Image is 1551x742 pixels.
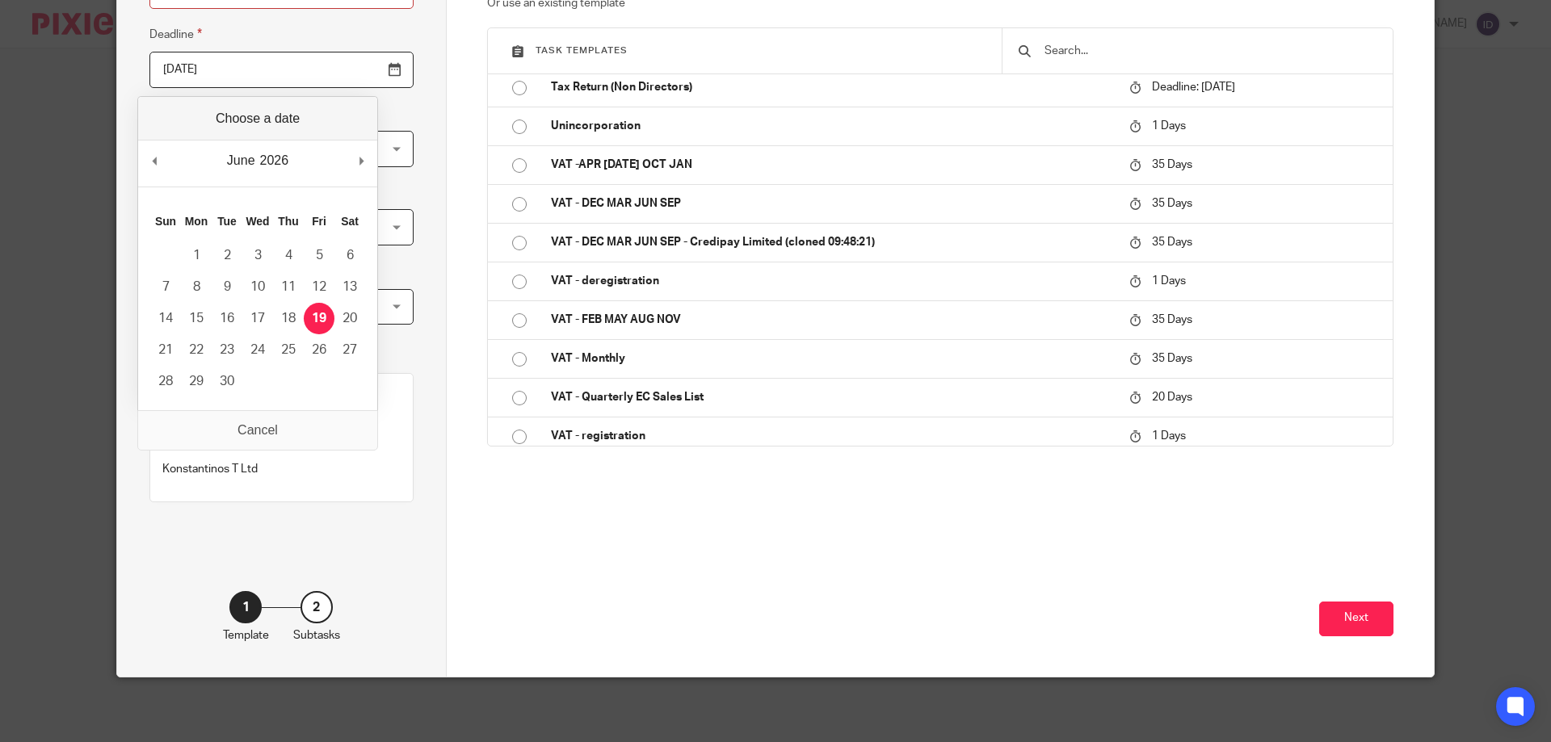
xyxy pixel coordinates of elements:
[551,312,1113,328] p: VAT - FEB MAY AUG NOV
[273,334,304,366] button: 25
[1319,602,1393,636] button: Next
[1152,82,1235,93] span: Deadline: [DATE]
[150,334,181,366] button: 21
[242,303,273,334] button: 17
[242,334,273,366] button: 24
[212,303,242,334] button: 16
[551,350,1113,367] p: VAT - Monthly
[1152,198,1192,209] span: 35 Days
[1152,120,1186,132] span: 1 Days
[304,334,334,366] button: 26
[217,215,237,228] abbr: Tuesday
[312,215,326,228] abbr: Friday
[146,149,162,173] button: Previous Month
[551,234,1113,250] p: VAT - DEC MAR JUN SEP - Credipay Limited (cloned 09:48:21)
[212,334,242,366] button: 23
[246,215,269,228] abbr: Wednesday
[149,52,414,88] input: Use the arrow keys to pick a date
[353,149,369,173] button: Next Month
[293,627,340,643] p: Subtasks
[273,271,304,303] button: 11
[181,303,212,334] button: 15
[1152,275,1186,287] span: 1 Days
[181,240,212,271] button: 1
[304,303,334,334] button: 19
[536,46,628,55] span: Task templates
[1152,430,1186,442] span: 1 Days
[334,334,365,366] button: 27
[301,591,333,623] div: 2
[242,271,273,303] button: 10
[223,627,269,643] p: Template
[278,215,298,228] abbr: Thursday
[185,215,208,228] abbr: Monday
[1152,237,1192,248] span: 35 Days
[551,273,1113,289] p: VAT - deregistration
[225,149,258,173] div: June
[162,440,401,453] p: Client
[242,240,273,271] button: 3
[155,215,176,228] abbr: Sunday
[258,149,292,173] div: 2026
[304,240,334,271] button: 5
[150,366,181,397] button: 28
[334,271,365,303] button: 13
[551,118,1113,134] p: Unincorporation
[551,428,1113,444] p: VAT - registration
[273,303,304,334] button: 18
[1152,159,1192,170] span: 35 Days
[212,240,242,271] button: 2
[150,303,181,334] button: 14
[304,271,334,303] button: 12
[162,461,401,477] p: Konstantinos T Ltd
[212,271,242,303] button: 9
[181,271,212,303] button: 8
[334,240,365,271] button: 6
[551,79,1113,95] p: Tax Return (Non Directors)
[1152,392,1192,403] span: 20 Days
[1152,353,1192,364] span: 35 Days
[229,591,262,623] div: 1
[181,366,212,397] button: 29
[551,389,1113,405] p: VAT - Quarterly EC Sales List
[162,407,401,423] p: LTD - Yearly Accounts (annual job)
[551,157,1113,173] p: VAT -APR [DATE] OCT JAN
[181,334,212,366] button: 22
[273,240,304,271] button: 4
[150,271,181,303] button: 7
[1043,42,1377,60] input: Search...
[334,303,365,334] button: 20
[212,366,242,397] button: 30
[1152,314,1192,325] span: 35 Days
[551,195,1113,212] p: VAT - DEC MAR JUN SEP
[341,215,359,228] abbr: Saturday
[149,25,202,44] label: Deadline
